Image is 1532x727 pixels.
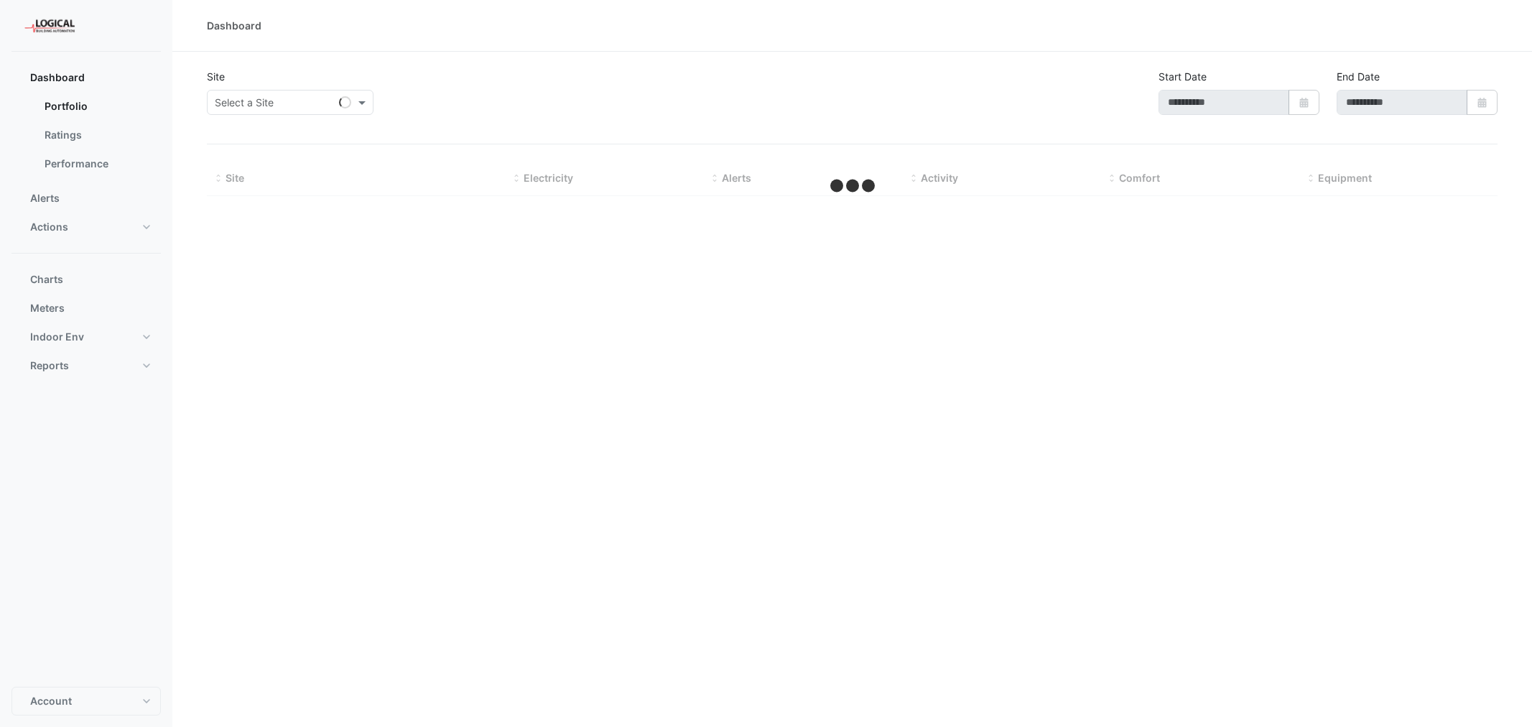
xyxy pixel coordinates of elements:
button: Indoor Env [11,323,161,351]
button: Alerts [11,184,161,213]
span: Meters [30,301,65,315]
span: Charts [30,272,63,287]
span: Activity [921,172,958,184]
span: Alerts [722,172,751,184]
span: Actions [30,220,68,234]
span: Account [30,694,72,708]
span: Dashboard [30,70,85,85]
a: Portfolio [33,92,161,121]
span: Comfort [1119,172,1160,184]
button: Dashboard [11,63,161,92]
label: Start Date [1159,69,1207,84]
button: Account [11,687,161,716]
span: Equipment [1318,172,1372,184]
span: Alerts [30,191,60,205]
a: Ratings [33,121,161,149]
button: Charts [11,265,161,294]
img: Company Logo [17,11,82,40]
span: Reports [30,358,69,373]
label: End Date [1337,69,1380,84]
button: Reports [11,351,161,380]
span: Indoor Env [30,330,84,344]
label: Site [207,69,225,84]
button: Meters [11,294,161,323]
button: Actions [11,213,161,241]
span: Site [226,172,244,184]
a: Performance [33,149,161,178]
div: Dashboard [207,18,261,33]
span: Electricity [524,172,573,184]
div: Dashboard [11,92,161,184]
